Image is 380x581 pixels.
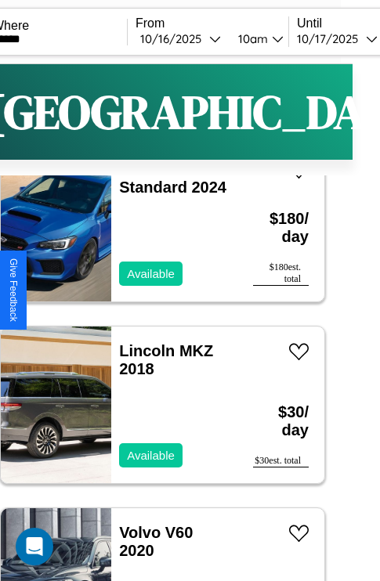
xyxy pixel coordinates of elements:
[226,31,288,47] button: 10am
[253,262,309,286] div: $ 180 est. total
[136,16,288,31] label: From
[119,342,213,377] a: Lincoln MKZ 2018
[140,31,209,46] div: 10 / 16 / 2025
[253,194,309,262] h3: $ 180 / day
[253,455,309,467] div: $ 30 est. total
[136,31,226,47] button: 10/16/2025
[297,31,366,46] div: 10 / 17 / 2025
[16,528,53,565] div: Open Intercom Messenger
[8,258,19,322] div: Give Feedback
[119,161,226,196] a: Subaru Standard 2024
[119,524,193,559] a: Volvo V60 2020
[127,445,175,466] p: Available
[253,388,309,455] h3: $ 30 / day
[230,31,272,46] div: 10am
[127,263,175,284] p: Available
